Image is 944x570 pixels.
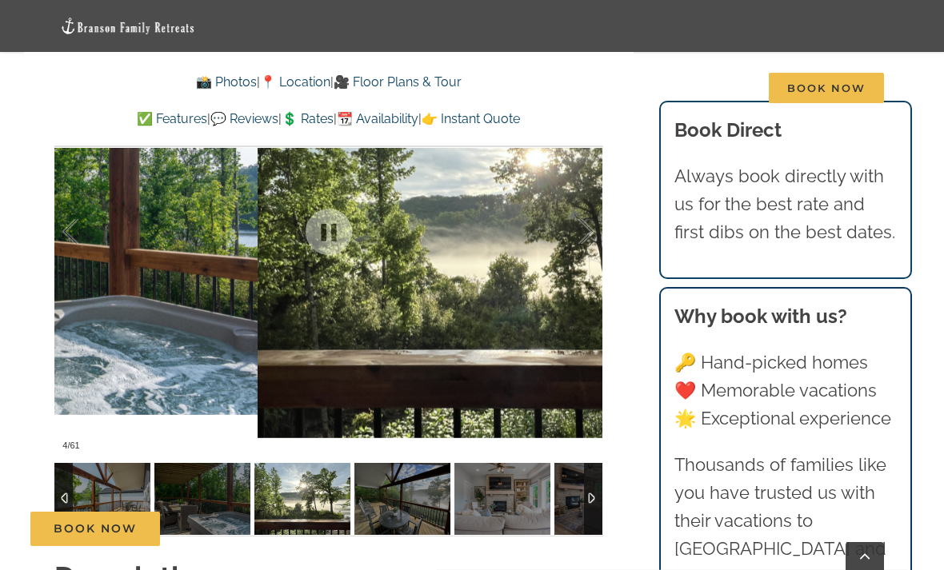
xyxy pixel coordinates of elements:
[334,74,462,90] a: 🎥 Floor Plans & Tour
[137,111,207,126] a: ✅ Features
[769,73,884,103] span: Book Now
[282,111,334,126] a: 💲 Rates
[674,302,897,331] h3: Why book with us?
[54,522,137,536] span: Book Now
[454,463,550,535] img: Blue-Pearl-vacation-home-rental-Lake-Taneycomo-2047-scaled.jpg-nggid03903-ngg0dyn-120x90-00f0w010...
[682,82,733,94] span: Contact
[30,512,160,546] a: Book Now
[422,111,520,126] a: 👉 Instant Quote
[682,62,733,114] a: Contact
[196,74,257,90] a: 📸 Photos
[60,17,196,35] img: Branson Family Retreats Logo
[674,162,897,247] p: Always book directly with us for the best rate and first dibs on the best dates.
[674,116,897,145] h3: Book Direct
[210,111,278,126] a: 💬 Reviews
[260,74,330,90] a: 📍 Location
[54,109,602,130] p: | | | |
[54,72,602,93] p: | |
[674,349,897,433] p: 🔑 Hand-picked homes ❤️ Memorable vacations 🌟 Exceptional experience
[554,463,650,535] img: Blue-Pearl-vacation-home-rental-Lake-Taneycomo-2044-scaled.jpg-nggid03902-ngg0dyn-120x90-00f0w010...
[54,463,150,535] img: Blue-Pearl-vacation-home-rental-Lake-Taneycomo-2145-scaled.jpg-nggid03931-ngg0dyn-120x90-00f0w010...
[337,111,418,126] a: 📆 Availability
[154,463,250,535] img: Blue-Pearl-vacation-home-rental-Lake-Taneycomo-2155-scaled.jpg-nggid03945-ngg0dyn-120x90-00f0w010...
[354,463,450,535] img: Blue-Pearl-lakefront-vacation-rental-home-fog-3-scaled.jpg-nggid03890-ngg0dyn-120x90-00f0w010c011...
[254,463,350,535] img: Blue-Pearl-lakefront-vacation-rental-home-fog-2-scaled.jpg-nggid03889-ngg0dyn-120x90-00f0w010c011...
